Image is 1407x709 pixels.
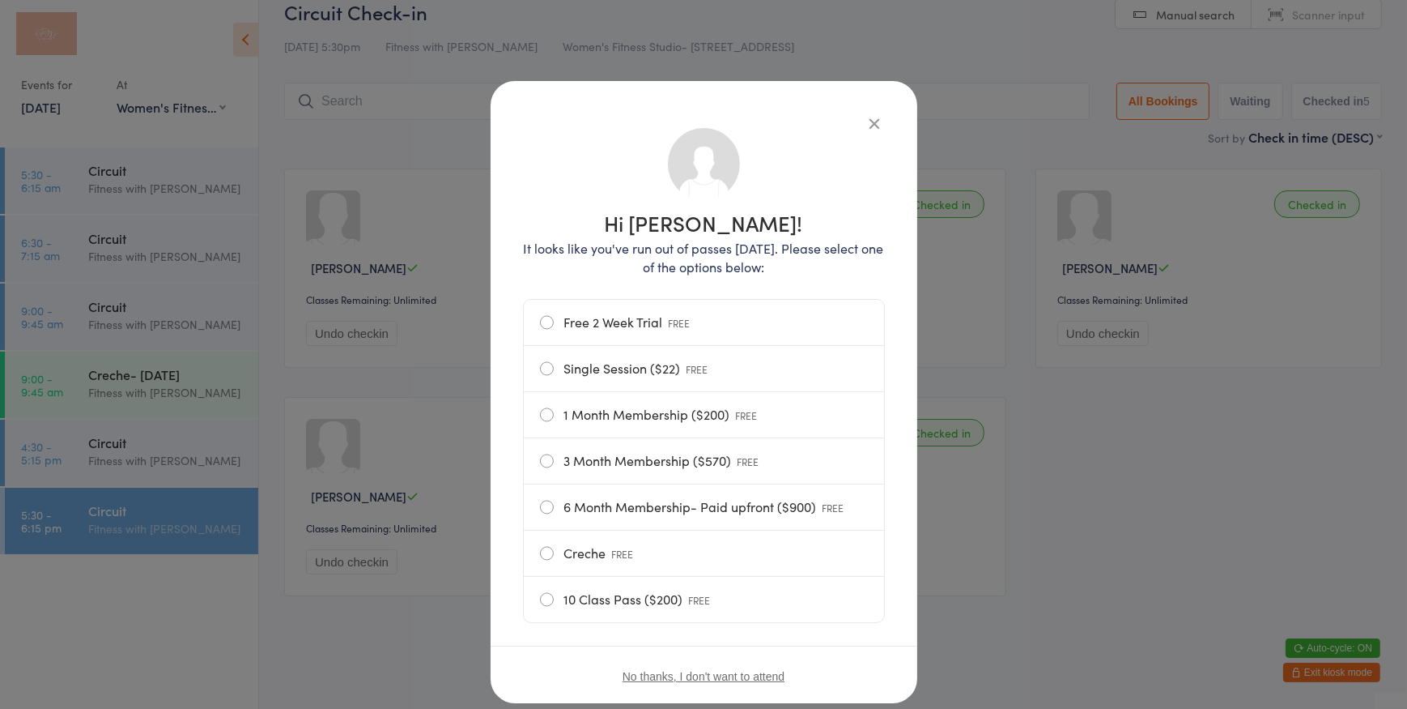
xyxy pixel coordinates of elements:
label: Free 2 Week Trial [540,300,868,345]
p: It looks like you've run out of passes [DATE]. Please select one of the options below: [523,239,885,276]
span: FREE [823,501,844,515]
span: FREE [736,408,758,422]
label: Creche [540,531,868,576]
h1: Hi [PERSON_NAME]! [523,212,885,233]
span: FREE [612,547,634,561]
label: Single Session ($22) [540,346,868,391]
label: 3 Month Membership ($570) [540,438,868,484]
label: 1 Month Membership ($200) [540,392,868,438]
label: 10 Class Pass ($200) [540,577,868,622]
button: No thanks, I don't want to attend [623,670,784,683]
img: no_photo.png [666,126,742,202]
span: FREE [738,455,759,468]
label: 6 Month Membership- Paid upfront ($900) [540,485,868,530]
span: FREE [686,362,708,376]
span: FREE [669,316,691,330]
span: FREE [689,593,711,607]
